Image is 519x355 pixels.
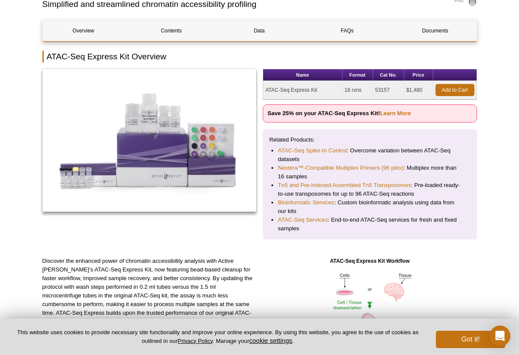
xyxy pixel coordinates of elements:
[131,20,212,41] a: Contents
[278,146,462,164] li: : Overcome variation between ATAC-Seq datasets
[42,257,257,335] p: Discover the enhanced power of chromatin accessibility analysis with Active [PERSON_NAME]’s ATAC-...
[278,181,411,190] a: Tn5 and Pre-indexed Assembled Tn5 Transposomes
[278,216,462,233] li: : End-to-end ATAC-Seq services for fresh and fixed samples
[263,81,342,100] td: ATAC-Seq Express Kit
[436,331,505,348] button: Got it!
[278,198,334,207] a: Bioinformatic Services
[278,164,403,172] a: Nextera™-Compatible Multiplex Primers (96 plex)
[394,20,476,41] a: Documents
[42,0,436,8] h2: Simplified and streamlined chromatin accessibility profiling
[404,69,433,81] th: Price
[490,326,510,346] div: Open Intercom Messenger
[404,81,433,100] td: $1,480
[43,20,124,41] a: Overview
[42,51,477,62] h2: ATAC-Seq Express Kit Overview
[278,181,462,198] li: : Pre-loaded ready-to-use transposomes for up to 96 ATAC-Seq reactions
[373,69,404,81] th: Cat No.
[330,258,409,264] strong: ATAC-Seq Express Kit Workflow
[278,216,328,224] a: ATAC-Seq Services
[380,110,411,116] a: Learn More
[177,338,213,344] a: Privacy Policy
[278,198,462,216] li: : Custom bioinformatic analysis using data from our kits
[306,20,388,41] a: FAQs
[14,329,422,345] p: This website uses cookies to provide necessary site functionality and improve your online experie...
[268,110,411,116] strong: Save 25% on your ATAC-Seq Express Kit!
[269,136,471,144] p: Related Products:
[342,81,373,100] td: 16 rxns
[435,84,474,96] a: Add to Cart
[342,69,373,81] th: Format
[263,69,342,81] th: Name
[42,69,257,212] img: ATAC-Seq Express Kit
[278,146,347,155] a: ATAC-Seq Spike-In Control
[219,20,300,41] a: Data
[373,81,404,100] td: 53157
[249,337,292,344] button: cookie settings
[278,164,462,181] li: : Multiplex more than 16 samples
